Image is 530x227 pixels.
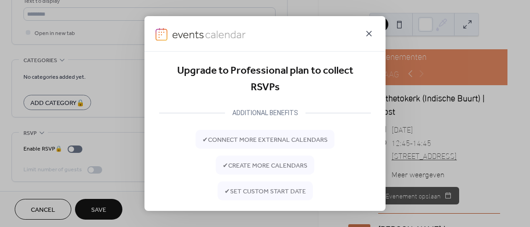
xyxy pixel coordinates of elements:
[202,135,328,145] span: ✔ connect more external calendars
[223,161,307,171] span: ✔ create more calendars
[159,63,371,96] div: Upgrade to Professional plan to collect RSVPs
[156,28,167,41] img: logo-icon
[225,107,305,118] div: ADDITIONAL BENEFITS
[172,28,247,41] img: logo-type
[225,187,306,197] span: ✔ set custom start date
